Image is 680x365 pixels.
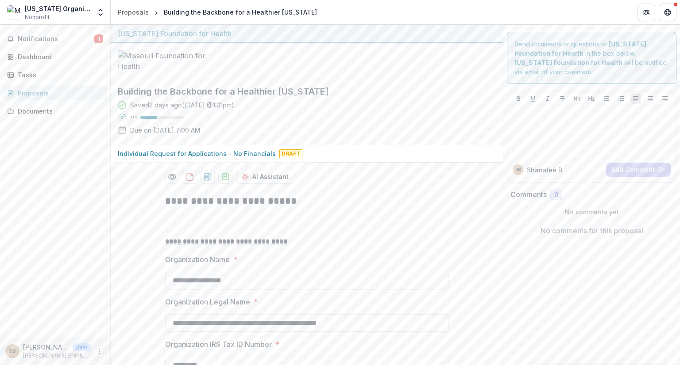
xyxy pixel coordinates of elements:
button: Strike [557,93,568,104]
span: 0 [554,191,558,199]
p: Shanalee B [527,165,562,175]
div: Send comments or questions to in the box below. will be notified via email of your comment. [507,32,676,84]
div: Shanalee Brooks [515,167,521,172]
button: Bold [513,93,524,104]
div: Tasks [18,70,100,80]
h2: Comments [510,190,547,199]
div: Proposals [18,88,100,98]
p: User [73,343,91,351]
h2: Building the Backbone for a Healthier [US_STATE] [118,86,482,97]
div: Saved 2 days ago ( [DATE] @ 1:01pm ) [130,100,234,110]
a: Dashboard [4,49,107,64]
p: Due on [DATE] 7:00 AM [130,125,200,135]
p: [PERSON_NAME] [23,342,69,352]
p: Organization Legal Name [165,297,250,307]
button: Align Right [660,93,670,104]
button: download-proposal [183,170,197,184]
div: Documents [18,106,100,116]
div: Proposals [118,8,149,17]
button: Add Comment [606,163,671,177]
button: Open entity switcher [94,4,107,21]
p: Organization IRS Tax ID Number [165,339,272,350]
button: Italicize [542,93,553,104]
a: Proposals [4,86,107,100]
button: download-proposal [218,170,232,184]
button: More [94,346,105,357]
p: No comments yet [510,207,673,217]
img: Missouri Organizing and Voter Engagement Collaborative [7,5,21,19]
button: Heading 1 [572,93,582,104]
button: Partners [637,4,655,21]
button: Underline [528,93,538,104]
span: Nonprofit [25,13,50,21]
div: Dashboard [18,52,100,61]
button: Align Center [645,93,656,104]
img: Missouri Foundation for Health [118,50,206,72]
div: [US_STATE] Foundation for Health [118,28,496,39]
button: AI Assistant [236,170,294,184]
button: Preview f9b2b086-7ea1-481e-81de-c780cf740bc2-0.pdf [165,170,179,184]
div: Building the Backbone for a Healthier [US_STATE] [164,8,317,17]
button: download-proposal [201,170,215,184]
a: Documents [4,104,107,118]
div: Shanalee Brooks [9,348,16,354]
a: Proposals [114,6,152,19]
button: Align Left [630,93,641,104]
button: Ordered List [616,93,626,104]
button: Get Help [659,4,676,21]
div: [US_STATE] Organizing and Voter Engagement Collaborative [25,4,91,13]
span: Notifications [18,35,94,43]
a: Tasks [4,68,107,82]
p: [PERSON_NAME][EMAIL_ADDRESS][DOMAIN_NAME] [23,352,91,360]
span: 1 [94,34,103,43]
p: No comments for this proposal [541,225,643,236]
p: 37 % [130,114,137,121]
strong: [US_STATE] Foundation for Health [514,59,622,66]
p: Individual Request for Applications - No Financials [118,149,276,158]
button: Bullet List [601,93,612,104]
span: Draft [279,149,302,158]
p: Organization Name [165,254,230,265]
nav: breadcrumb [114,6,321,19]
button: Notifications1 [4,32,107,46]
button: Heading 2 [586,93,597,104]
